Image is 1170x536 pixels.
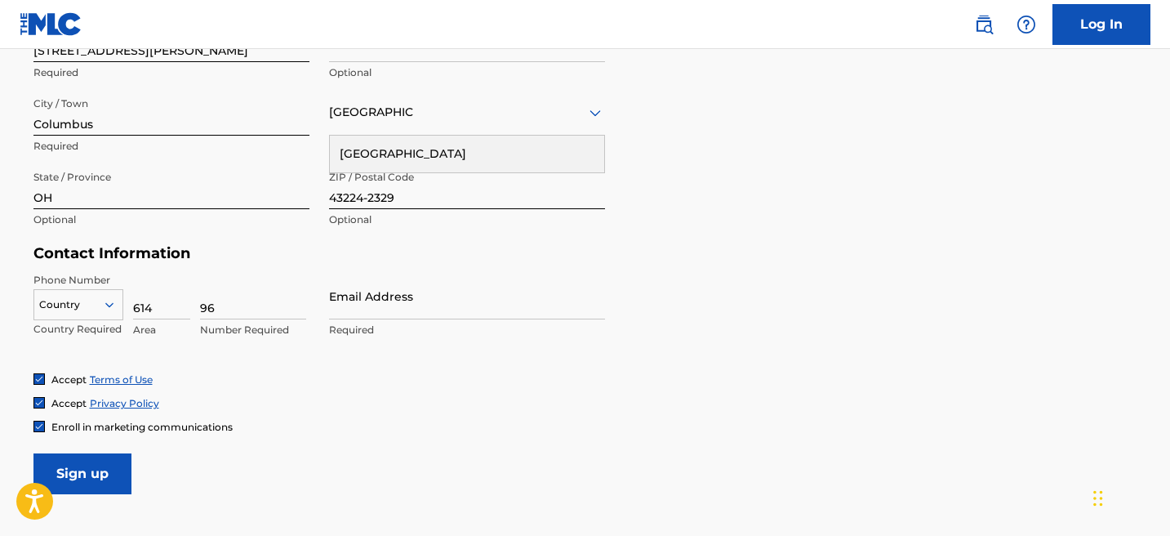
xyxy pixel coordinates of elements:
span: Accept [51,397,87,409]
img: search [974,15,994,34]
img: help [1017,15,1036,34]
div: Drag [1093,474,1103,523]
input: Sign up [33,453,131,494]
img: checkbox [34,374,44,384]
img: checkbox [34,422,44,431]
iframe: Chat Widget [1088,458,1170,536]
h5: Contact Information [33,244,605,263]
p: Required [329,323,605,337]
p: Optional [329,212,605,227]
p: Area [133,323,190,337]
p: Optional [329,65,605,80]
p: Required [33,139,309,154]
div: [GEOGRAPHIC_DATA] [330,136,604,172]
p: Country Required [33,322,123,337]
a: Terms of Use [90,373,153,386]
img: MLC Logo [20,12,82,36]
p: Optional [33,212,309,227]
a: Privacy Policy [90,397,159,409]
a: Log In [1052,4,1150,45]
div: Help [1010,8,1043,41]
span: Accept [51,373,87,386]
p: Number Required [200,323,306,337]
span: Enroll in marketing communications [51,421,233,433]
img: checkbox [34,398,44,408]
p: Required [33,65,309,80]
a: Public Search [968,8,1000,41]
